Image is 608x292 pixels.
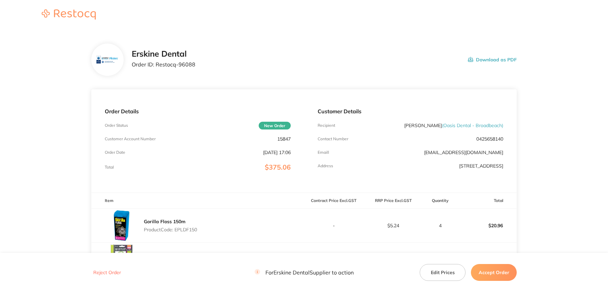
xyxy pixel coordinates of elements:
th: Quantity [423,193,457,209]
p: [PERSON_NAME] [404,123,503,128]
p: Address [318,164,333,168]
button: Edit Prices [420,264,466,281]
a: Gorilla Floss 150m [144,218,186,225]
p: 15847 [277,136,291,142]
th: Item [91,193,304,209]
p: $30.00 [457,252,516,268]
p: Order Date [105,150,125,155]
p: 4 [423,223,457,228]
h2: Erskine Dental [132,49,195,59]
p: Order Status [105,123,128,128]
p: Product Code: EPLDF150 [144,227,197,232]
a: Restocq logo [35,9,102,21]
button: Accept Order [471,264,517,281]
p: [STREET_ADDRESS] [459,163,503,169]
p: Customer Account Number [105,137,156,141]
p: For Erskine Dental Supplier to action [255,269,354,276]
a: [EMAIL_ADDRESS][DOMAIN_NAME] [424,149,503,155]
p: Total [105,165,114,170]
span: New Order [259,122,291,129]
p: Order ID: Restocq- 96088 [132,61,195,67]
span: ( Oasis Dental - Broadbeach ) [442,122,503,128]
th: RRP Price Excl. GST [363,193,423,209]
th: Contract Price Excl. GST [304,193,364,209]
img: MDE3bGt4ZA [105,209,138,242]
p: Customer Details [318,108,504,114]
th: Total [457,193,517,209]
p: - [305,223,363,228]
p: Recipient [318,123,335,128]
p: [DATE] 17:06 [263,150,291,155]
a: X-Floss Flat Pack 30pk [144,253,195,259]
p: $20.96 [457,217,516,234]
img: amsxMzVuNg [105,243,138,276]
img: Restocq logo [35,9,102,20]
p: 0425658140 [476,136,503,142]
p: Contact Number [318,137,348,141]
p: Order Details [105,108,291,114]
p: Emaill [318,150,329,155]
span: $375.06 [265,163,291,171]
img: bnV5aml6aA [96,49,118,71]
button: Reject Order [91,270,123,276]
button: Download as PDF [468,49,517,70]
p: $5.24 [364,223,423,228]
